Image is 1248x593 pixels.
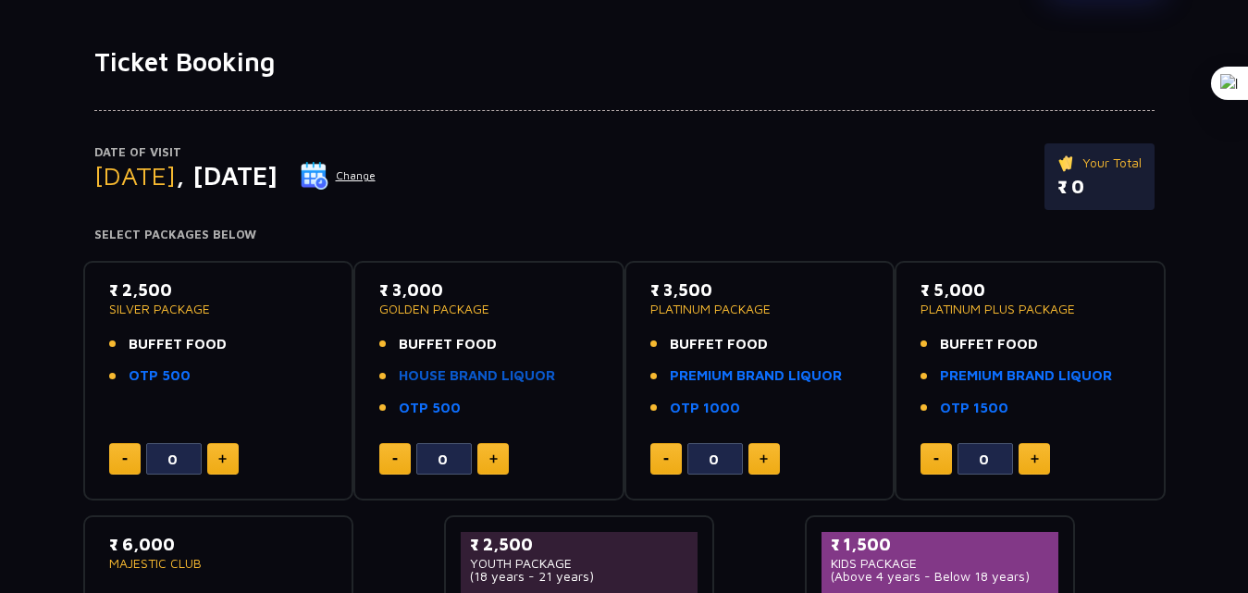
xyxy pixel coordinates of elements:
[176,160,278,191] span: , [DATE]
[670,334,768,355] span: BUFFET FOOD
[94,46,1155,78] h1: Ticket Booking
[129,334,227,355] span: BUFFET FOOD
[1031,454,1039,463] img: plus
[379,303,599,315] p: GOLDEN PACKAGE
[940,398,1008,419] a: OTP 1500
[940,365,1112,387] a: PREMIUM BRAND LIQUOR
[650,278,870,303] p: ₹ 3,500
[109,303,328,315] p: SILVER PACKAGE
[122,458,128,461] img: minus
[470,557,689,570] p: YOUTH PACKAGE
[218,454,227,463] img: plus
[300,161,377,191] button: Change
[470,570,689,583] p: (18 years - 21 years)
[1057,173,1142,201] p: ₹ 0
[831,532,1050,557] p: ₹ 1,500
[831,570,1050,583] p: (Above 4 years - Below 18 years)
[129,365,191,387] a: OTP 500
[933,458,939,461] img: minus
[399,398,461,419] a: OTP 500
[831,557,1050,570] p: KIDS PACKAGE
[1057,153,1077,173] img: ticket
[379,278,599,303] p: ₹ 3,000
[392,458,398,461] img: minus
[670,365,842,387] a: PREMIUM BRAND LIQUOR
[399,334,497,355] span: BUFFET FOOD
[94,228,1155,242] h4: Select Packages Below
[1057,153,1142,173] p: Your Total
[760,454,768,463] img: plus
[109,278,328,303] p: ₹ 2,500
[109,557,328,570] p: MAJESTIC CLUB
[399,365,555,387] a: HOUSE BRAND LIQUOR
[650,303,870,315] p: PLATINUM PACKAGE
[109,532,328,557] p: ₹ 6,000
[470,532,689,557] p: ₹ 2,500
[94,143,377,162] p: Date of Visit
[663,458,669,461] img: minus
[940,334,1038,355] span: BUFFET FOOD
[921,278,1140,303] p: ₹ 5,000
[921,303,1140,315] p: PLATINUM PLUS PACKAGE
[670,398,740,419] a: OTP 1000
[489,454,498,463] img: plus
[94,160,176,191] span: [DATE]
